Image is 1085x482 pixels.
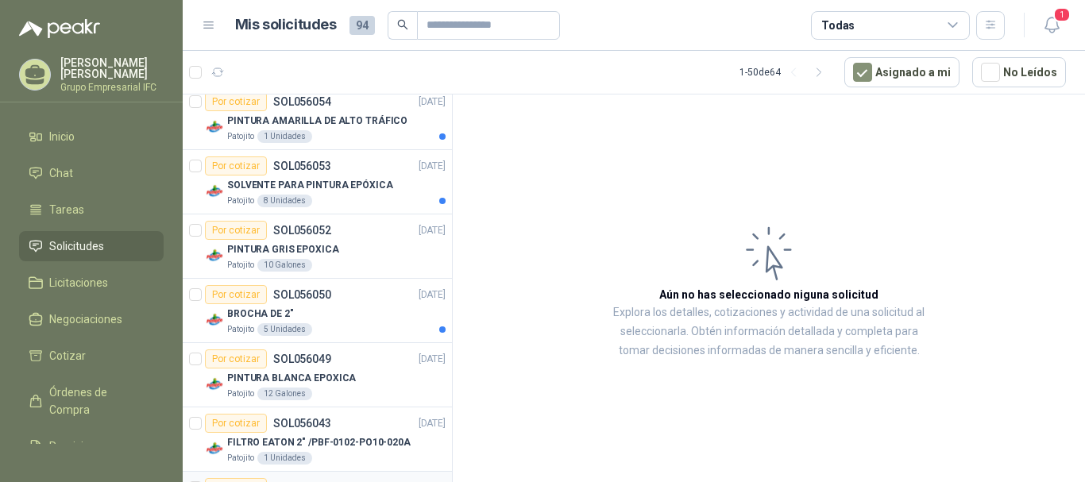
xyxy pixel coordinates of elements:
p: SOL056050 [273,289,331,300]
p: SOLVENTE PARA PINTURA EPÓXICA [227,178,393,193]
span: Solicitudes [49,237,104,255]
div: Por cotizar [205,349,267,368]
p: Patojito [227,388,254,400]
span: Negociaciones [49,310,122,328]
div: Por cotizar [205,285,267,304]
a: Por cotizarSOL056043[DATE] Company LogoFILTRO EATON 2" /PBF-0102-PO10-020APatojito1 Unidades [183,407,452,472]
div: 12 Galones [257,388,312,400]
p: SOL056052 [273,225,331,236]
span: Tareas [49,201,84,218]
a: Por cotizarSOL056050[DATE] Company LogoBROCHA DE 2"Patojito5 Unidades [183,279,452,343]
a: Órdenes de Compra [19,377,164,425]
span: search [397,19,408,30]
a: Inicio [19,121,164,152]
p: Patojito [227,452,254,465]
h3: Aún no has seleccionado niguna solicitud [659,286,878,303]
p: PINTURA AMARILLA DE ALTO TRÁFICO [227,114,407,129]
p: Patojito [227,259,254,272]
p: BROCHA DE 2" [227,307,294,322]
p: Patojito [227,130,254,143]
a: Remisiones [19,431,164,461]
a: Por cotizarSOL056049[DATE] Company LogoPINTURA BLANCA EPOXICAPatojito12 Galones [183,343,452,407]
a: Tareas [19,195,164,225]
p: Patojito [227,195,254,207]
span: 94 [349,16,375,35]
p: [DATE] [419,159,446,174]
p: PINTURA GRIS EPOXICA [227,242,339,257]
p: [DATE] [419,223,446,238]
div: Por cotizar [205,221,267,240]
a: Solicitudes [19,231,164,261]
span: Remisiones [49,438,108,455]
span: Inicio [49,128,75,145]
span: Chat [49,164,73,182]
div: Por cotizar [205,92,267,111]
span: Licitaciones [49,274,108,291]
a: Por cotizarSOL056053[DATE] Company LogoSOLVENTE PARA PINTURA EPÓXICAPatojito8 Unidades [183,150,452,214]
p: Explora los detalles, cotizaciones y actividad de una solicitud al seleccionarla. Obtén informaci... [612,303,926,361]
div: 5 Unidades [257,323,312,336]
span: 1 [1053,7,1071,22]
a: Negociaciones [19,304,164,334]
div: 10 Galones [257,259,312,272]
img: Company Logo [205,118,224,137]
p: [PERSON_NAME] [PERSON_NAME] [60,57,164,79]
a: Licitaciones [19,268,164,298]
div: 1 Unidades [257,130,312,143]
p: Grupo Empresarial IFC [60,83,164,92]
img: Company Logo [205,310,224,330]
a: Por cotizarSOL056052[DATE] Company LogoPINTURA GRIS EPOXICAPatojito10 Galones [183,214,452,279]
img: Company Logo [205,439,224,458]
button: No Leídos [972,57,1066,87]
a: Por cotizarSOL056054[DATE] Company LogoPINTURA AMARILLA DE ALTO TRÁFICOPatojito1 Unidades [183,86,452,150]
h1: Mis solicitudes [235,13,337,37]
div: Todas [821,17,855,34]
img: Company Logo [205,246,224,265]
a: Chat [19,158,164,188]
p: [DATE] [419,287,446,303]
button: 1 [1037,11,1066,40]
div: Por cotizar [205,414,267,433]
button: Asignado a mi [844,57,960,87]
p: SOL056053 [273,160,331,172]
a: Cotizar [19,341,164,371]
p: PINTURA BLANCA EPOXICA [227,371,356,386]
p: SOL056043 [273,418,331,429]
p: [DATE] [419,352,446,367]
p: Patojito [227,323,254,336]
span: Cotizar [49,347,86,364]
div: 1 Unidades [257,452,312,465]
p: [DATE] [419,416,446,431]
p: SOL056054 [273,96,331,107]
p: [DATE] [419,94,446,110]
div: Por cotizar [205,156,267,175]
img: Company Logo [205,375,224,394]
span: Órdenes de Compra [49,384,149,418]
img: Company Logo [205,182,224,201]
p: SOL056049 [273,353,331,364]
img: Logo peakr [19,19,100,38]
p: FILTRO EATON 2" /PBF-0102-PO10-020A [227,435,411,450]
div: 8 Unidades [257,195,312,207]
div: 1 - 50 de 64 [739,60,832,85]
